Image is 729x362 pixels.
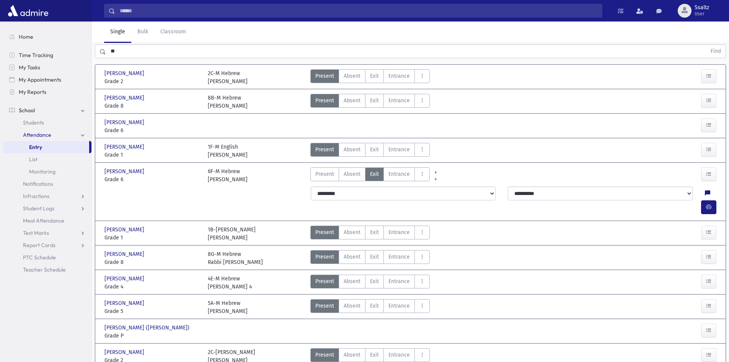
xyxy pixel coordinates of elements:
[29,156,38,163] span: List
[104,118,146,126] span: [PERSON_NAME]
[344,170,360,178] span: Absent
[315,97,334,105] span: Present
[344,146,360,154] span: Absent
[104,234,200,242] span: Grade 1
[315,253,334,261] span: Present
[6,3,50,18] img: AdmirePro
[344,351,360,359] span: Absent
[310,226,430,242] div: AttTypes
[310,143,430,159] div: AttTypes
[208,226,256,242] div: 1B-[PERSON_NAME] [PERSON_NAME]
[370,253,379,261] span: Exit
[388,170,410,178] span: Entrance
[695,5,709,11] span: Ssaltz
[23,119,44,126] span: Students
[23,217,64,224] span: Meal Attendance
[19,33,33,40] span: Home
[706,45,726,58] button: Find
[104,348,146,356] span: [PERSON_NAME]
[3,202,91,215] a: Student Logs
[315,146,334,154] span: Present
[23,229,49,236] span: Test Marks
[208,275,252,291] div: 4E-M Hebrew [PERSON_NAME] 4
[208,250,263,266] div: 8G-M Hebrew Rabbi [PERSON_NAME]
[315,170,334,178] span: Present
[104,250,146,258] span: [PERSON_NAME]
[344,72,360,80] span: Absent
[104,77,200,85] span: Grade 2
[131,21,154,43] a: Bulk
[388,146,410,154] span: Entrance
[104,151,200,159] span: Grade 1
[154,21,192,43] a: Classroom
[310,167,430,183] div: AttTypes
[19,107,35,114] span: School
[104,102,200,110] span: Grade 8
[3,141,89,153] a: Entry
[310,69,430,85] div: AttTypes
[19,88,46,95] span: My Reports
[29,144,42,151] span: Entry
[3,86,91,98] a: My Reports
[3,153,91,165] a: List
[19,52,53,59] span: Time Tracking
[104,21,131,43] a: Single
[344,277,360,285] span: Absent
[23,180,53,187] span: Notifications
[370,170,379,178] span: Exit
[104,307,200,315] span: Grade 5
[3,165,91,178] a: Monitoring
[3,239,91,251] a: Report Cards
[3,190,91,202] a: Infractions
[370,277,379,285] span: Exit
[315,351,334,359] span: Present
[29,168,55,175] span: Monitoring
[3,74,91,86] a: My Appointments
[370,72,379,80] span: Exit
[104,94,146,102] span: [PERSON_NAME]
[3,178,91,190] a: Notifications
[315,72,334,80] span: Present
[370,302,379,310] span: Exit
[104,167,146,175] span: [PERSON_NAME]
[23,242,55,249] span: Report Cards
[344,97,360,105] span: Absent
[310,299,430,315] div: AttTypes
[370,351,379,359] span: Exit
[19,64,40,71] span: My Tasks
[104,275,146,283] span: [PERSON_NAME]
[388,302,410,310] span: Entrance
[208,167,248,183] div: 6F-M Hebrew [PERSON_NAME]
[23,193,49,200] span: Infractions
[388,228,410,236] span: Entrance
[3,116,91,129] a: Students
[104,324,191,332] span: [PERSON_NAME] ([PERSON_NAME])
[104,175,200,183] span: Grade 6
[104,283,200,291] span: Grade 4
[3,61,91,74] a: My Tasks
[3,264,91,276] a: Teacher Schedule
[388,72,410,80] span: Entrance
[344,253,360,261] span: Absent
[3,31,91,43] a: Home
[315,277,334,285] span: Present
[208,69,248,85] div: 2C-M Hebrew [PERSON_NAME]
[388,253,410,261] span: Entrance
[208,299,248,315] div: 5A-M Hebrew [PERSON_NAME]
[388,97,410,105] span: Entrance
[3,104,91,116] a: School
[3,227,91,239] a: Test Marks
[3,129,91,141] a: Attendance
[315,302,334,310] span: Present
[104,143,146,151] span: [PERSON_NAME]
[315,228,334,236] span: Present
[104,69,146,77] span: [PERSON_NAME]
[23,131,51,138] span: Attendance
[370,228,379,236] span: Exit
[370,97,379,105] span: Exit
[104,332,200,340] span: Grade P
[208,143,248,159] div: 1F-M English [PERSON_NAME]
[310,94,430,110] div: AttTypes
[208,94,248,110] div: 8B-M Hebrew [PERSON_NAME]
[104,299,146,307] span: [PERSON_NAME]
